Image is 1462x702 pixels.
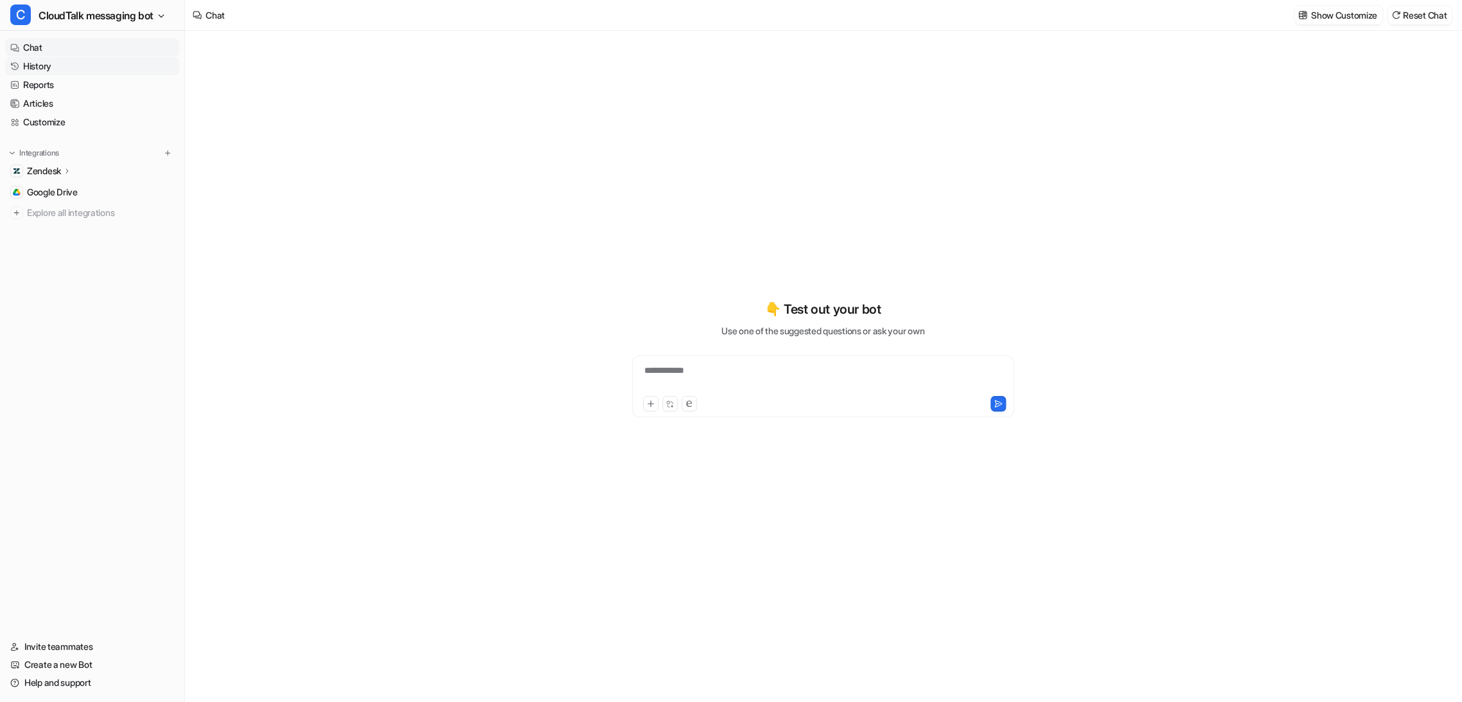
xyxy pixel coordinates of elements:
[27,186,78,199] span: Google Drive
[1298,10,1307,20] img: customize
[10,4,31,25] span: C
[1387,6,1452,24] button: Reset Chat
[10,206,23,219] img: explore all integrations
[1294,6,1382,24] button: Show Customize
[27,165,61,177] p: Zendesk
[721,324,924,337] p: Use one of the suggested questions or ask your own
[5,147,63,159] button: Integrations
[5,113,179,131] a: Customize
[5,94,179,113] a: Articles
[765,300,881,319] p: 👇 Test out your bot
[163,148,172,157] img: menu_add.svg
[19,148,59,158] p: Integrations
[5,638,179,656] a: Invite teammates
[27,203,174,223] span: Explore all integrations
[13,188,21,196] img: Google Drive
[5,39,179,57] a: Chat
[8,148,17,157] img: expand menu
[39,6,154,24] span: CloudTalk messaging bot
[206,8,225,22] div: Chat
[1311,8,1377,22] p: Show Customize
[5,674,179,692] a: Help and support
[5,656,179,674] a: Create a new Bot
[5,183,179,201] a: Google DriveGoogle Drive
[1391,10,1400,20] img: reset
[5,204,179,222] a: Explore all integrations
[5,57,179,75] a: History
[5,76,179,94] a: Reports
[13,167,21,175] img: Zendesk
